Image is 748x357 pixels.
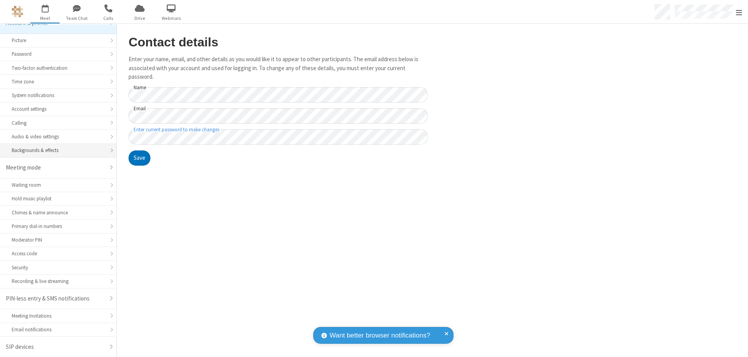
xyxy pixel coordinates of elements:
[129,87,428,103] input: Name
[129,35,428,49] h2: Contact details
[729,337,742,352] iframe: Chat
[12,92,105,99] div: System notifications
[129,108,428,124] input: Email
[12,181,105,189] div: Waiting room
[129,150,150,166] button: Save
[12,277,105,285] div: Recording & live streaming
[62,15,91,22] span: Team Chat
[6,163,105,172] div: Meeting mode
[12,250,105,257] div: Access code
[12,312,105,320] div: Meeting Invitations
[12,236,105,244] div: Moderator PIN
[12,119,105,127] div: Calling
[12,78,105,85] div: Time zone
[12,223,105,230] div: Primary dial-in numbers
[129,129,428,145] input: Enter current password to make changes
[157,15,186,22] span: Webinars
[12,209,105,216] div: Chimes & name announce
[12,37,105,44] div: Picture
[12,105,105,113] div: Account settings
[330,330,430,341] span: Want better browser notifications?
[12,264,105,271] div: Security
[129,55,428,81] p: Enter your name, email, and other details as you would like it to appear to other participants. T...
[125,15,154,22] span: Drive
[93,15,123,22] span: Calls
[12,64,105,72] div: Two-factor authentication
[30,15,60,22] span: Meet
[12,147,105,154] div: Backgrounds & effects
[6,294,105,303] div: PIN-less entry & SMS notifications
[6,343,105,352] div: SIP devices
[12,326,105,333] div: Email notifications
[12,133,105,140] div: Audio & video settings
[12,50,105,58] div: Password
[12,6,23,18] img: QA Selenium DO NOT DELETE OR CHANGE
[12,195,105,202] div: Hold music playlist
